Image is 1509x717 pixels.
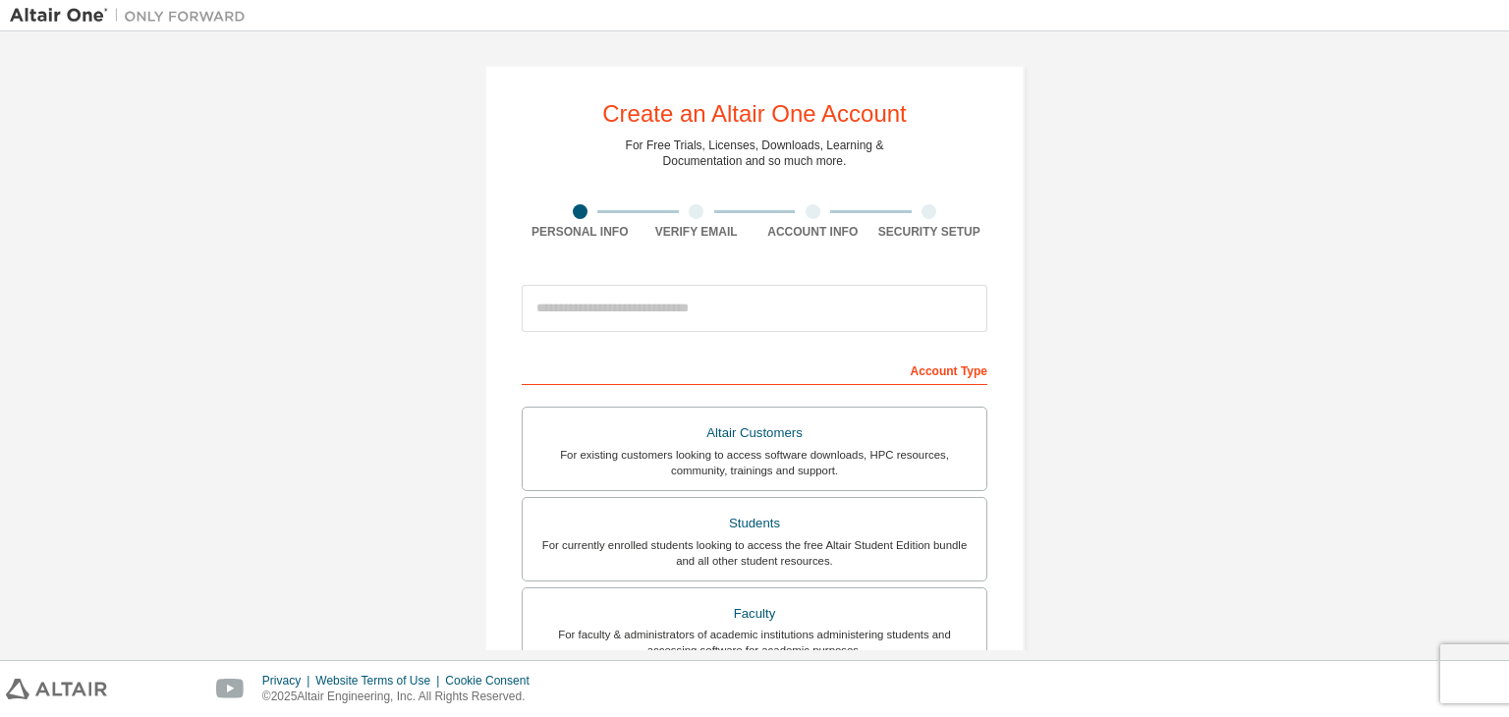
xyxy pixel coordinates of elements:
div: Create an Altair One Account [602,102,907,126]
div: Personal Info [522,224,639,240]
div: For Free Trials, Licenses, Downloads, Learning & Documentation and so much more. [626,138,884,169]
img: Altair One [10,6,255,26]
div: Verify Email [639,224,755,240]
img: youtube.svg [216,679,245,699]
div: For currently enrolled students looking to access the free Altair Student Edition bundle and all ... [534,537,975,569]
div: Security Setup [871,224,988,240]
div: Privacy [262,673,315,689]
div: Faculty [534,600,975,628]
div: For existing customers looking to access software downloads, HPC resources, community, trainings ... [534,447,975,478]
div: Students [534,510,975,537]
div: Altair Customers [534,419,975,447]
img: altair_logo.svg [6,679,107,699]
div: Account Type [522,354,987,385]
div: Account Info [754,224,871,240]
div: Cookie Consent [445,673,540,689]
div: For faculty & administrators of academic institutions administering students and accessing softwa... [534,627,975,658]
div: Website Terms of Use [315,673,445,689]
p: © 2025 Altair Engineering, Inc. All Rights Reserved. [262,689,541,705]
